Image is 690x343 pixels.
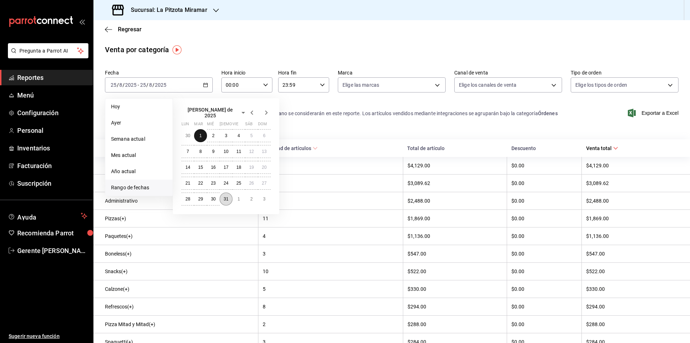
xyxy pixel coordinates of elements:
[211,181,216,186] abbr: 23 de julio de 2025
[194,193,207,206] button: 29 de julio de 2025
[140,82,146,88] input: --
[149,82,152,88] input: --
[212,149,215,154] abbr: 9 de julio de 2025
[586,145,618,151] span: Venta total
[194,129,207,142] button: 1 de julio de 2025
[233,161,245,174] button: 18 de julio de 2025
[17,108,87,118] span: Configuración
[263,180,399,186] div: 21
[198,197,203,202] abbr: 29 de julio de 2025
[152,82,155,88] span: /
[105,44,169,55] div: Venta por categoría
[105,198,254,204] div: Administrativo
[263,216,399,221] div: 11
[586,198,678,204] div: $2,488.00
[403,139,507,157] th: Total de artículo
[236,149,241,154] abbr: 11 de julio de 2025
[258,129,271,142] button: 6 de julio de 2025
[586,233,678,239] div: $1,136.00
[511,233,577,239] div: $0.00
[511,180,577,186] div: $0.00
[110,82,117,88] input: --
[5,52,88,60] a: Pregunta a Parrot AI
[105,110,562,125] div: Los artículos listados no incluyen . Aquellos no se considerarán en este reporte. Los artículos v...
[207,193,220,206] button: 30 de julio de 2025
[207,161,220,174] button: 16 de julio de 2025
[181,193,194,206] button: 28 de julio de 2025
[245,145,258,158] button: 12 de julio de 2025
[220,161,232,174] button: 17 de julio de 2025
[105,233,254,239] div: Paquetes(+)
[220,177,232,190] button: 24 de julio de 2025
[212,133,215,138] abbr: 2 de julio de 2025
[408,216,503,221] div: $1,869.00
[262,149,267,154] abbr: 13 de julio de 2025
[224,149,228,154] abbr: 10 de julio de 2025
[263,163,399,168] div: 38
[9,333,87,340] span: Sugerir nueva función
[459,81,516,89] span: Elige los canales de venta
[408,321,503,327] div: $288.00
[185,133,190,138] abbr: 30 de junio de 2025
[17,143,87,153] span: Inventarios
[408,233,503,239] div: $1,136.00
[111,135,167,143] span: Semana actual
[224,181,228,186] abbr: 24 de julio de 2025
[586,268,678,274] div: $522.00
[207,177,220,190] button: 23 de julio de 2025
[111,119,167,127] span: Ayer
[586,304,678,310] div: $294.00
[138,82,139,88] span: -
[233,177,245,190] button: 25 de julio de 2025
[220,122,262,129] abbr: jueves
[181,129,194,142] button: 30 de junio de 2025
[118,26,142,33] span: Regresar
[17,161,87,171] span: Facturación
[221,70,272,75] label: Hora inicio
[105,251,254,257] div: Boneless(+)
[263,233,399,239] div: 4
[198,165,203,170] abbr: 15 de julio de 2025
[194,161,207,174] button: 15 de julio de 2025
[249,149,254,154] abbr: 12 de julio de 2025
[220,193,232,206] button: 31 de julio de 2025
[17,228,87,238] span: Recomienda Parrot
[571,70,678,75] label: Tipo de orden
[263,321,399,327] div: 2
[194,145,207,158] button: 8 de julio de 2025
[263,268,399,274] div: 10
[511,321,577,327] div: $0.00
[181,161,194,174] button: 14 de julio de 2025
[250,197,253,202] abbr: 2 de agosto de 2025
[258,161,271,174] button: 20 de julio de 2025
[211,197,216,202] abbr: 30 de julio de 2025
[187,149,189,154] abbr: 7 de julio de 2025
[258,177,271,190] button: 27 de julio de 2025
[507,139,582,157] th: Descuento
[258,145,271,158] button: 13 de julio de 2025
[262,165,267,170] abbr: 20 de julio de 2025
[181,107,239,118] span: [PERSON_NAME] de 2025
[238,197,240,202] abbr: 1 de agosto de 2025
[511,198,577,204] div: $0.00
[263,251,399,257] div: 3
[185,181,190,186] abbr: 21 de julio de 2025
[249,165,254,170] abbr: 19 de julio de 2025
[146,82,148,88] span: /
[17,126,87,135] span: Personal
[408,304,503,310] div: $294.00
[8,43,88,58] button: Pregunta a Parrot AI
[511,216,577,221] div: $0.00
[105,286,254,292] div: Calzone(+)
[105,321,254,327] div: Pizza Mitad y Mitad(+)
[586,163,678,168] div: $4,129.00
[194,177,207,190] button: 22 de julio de 2025
[258,193,271,206] button: 3 de agosto de 2025
[105,268,254,274] div: Snacks(+)
[185,197,190,202] abbr: 28 de julio de 2025
[342,81,379,89] span: Elige las marcas
[207,145,220,158] button: 9 de julio de 2025
[172,45,181,54] img: Tooltip marker
[586,251,678,257] div: $547.00
[511,251,577,257] div: $0.00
